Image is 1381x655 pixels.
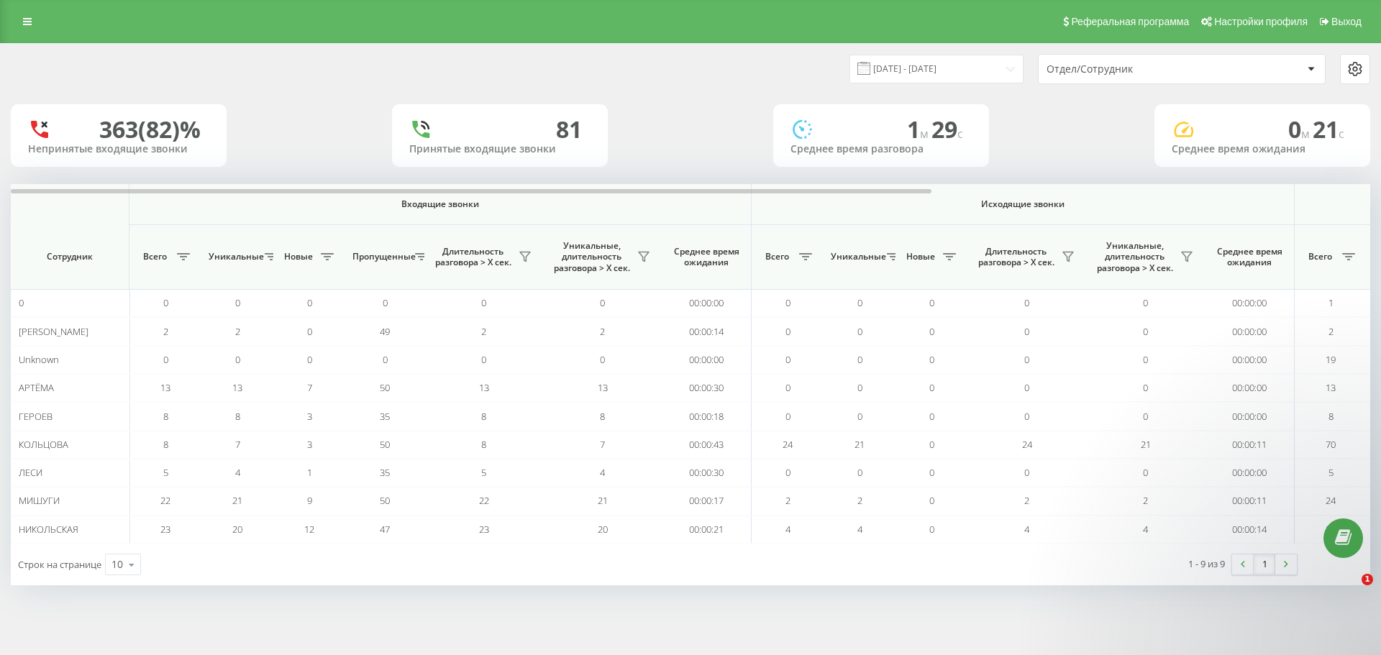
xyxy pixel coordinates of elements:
[831,251,883,262] span: Уникальные
[1205,374,1295,402] td: 00:00:00
[209,251,260,262] span: Уникальные
[1205,402,1295,430] td: 00:00:00
[783,438,793,451] span: 24
[785,325,790,338] span: 0
[18,558,101,571] span: Строк на странице
[598,494,608,507] span: 21
[1047,63,1218,75] div: Отдел/Сотрудник
[903,251,939,262] span: Новые
[352,251,411,262] span: Пропущенные
[19,523,78,536] span: НИКОЛЬСКАЯ
[929,494,934,507] span: 0
[307,466,312,479] span: 1
[929,381,934,394] span: 0
[307,325,312,338] span: 0
[28,143,209,155] div: Непринятые входящие звонки
[662,317,752,345] td: 00:00:14
[929,410,934,423] span: 0
[1143,381,1148,394] span: 0
[662,402,752,430] td: 00:00:18
[479,523,489,536] span: 23
[1326,353,1336,366] span: 19
[235,353,240,366] span: 0
[23,251,117,262] span: Сотрудник
[1205,289,1295,317] td: 00:00:00
[600,325,605,338] span: 2
[785,523,790,536] span: 4
[1143,353,1148,366] span: 0
[929,353,934,366] span: 0
[1326,438,1336,451] span: 70
[19,466,42,479] span: ЛЕСИ
[160,494,170,507] span: 22
[19,325,88,338] span: [PERSON_NAME]
[907,114,931,145] span: 1
[1328,296,1334,309] span: 1
[662,487,752,515] td: 00:00:17
[235,325,240,338] span: 2
[1188,556,1225,571] div: 1 - 9 из 9
[281,251,316,262] span: Новые
[19,353,59,366] span: Unknown
[1143,466,1148,479] span: 0
[1143,410,1148,423] span: 0
[785,466,790,479] span: 0
[383,296,388,309] span: 0
[307,410,312,423] span: 3
[929,438,934,451] span: 0
[99,116,201,143] div: 363 (82)%
[785,296,790,309] span: 0
[380,438,390,451] span: 50
[662,516,752,544] td: 00:00:21
[598,523,608,536] span: 20
[1326,494,1336,507] span: 24
[235,466,240,479] span: 4
[929,466,934,479] span: 0
[160,523,170,536] span: 23
[1288,114,1313,145] span: 0
[857,353,862,366] span: 0
[481,296,486,309] span: 0
[920,126,931,142] span: м
[785,198,1261,210] span: Исходящие звонки
[1143,523,1148,536] span: 4
[1328,410,1334,423] span: 8
[1024,325,1029,338] span: 0
[600,296,605,309] span: 0
[857,410,862,423] span: 0
[307,494,312,507] span: 9
[857,296,862,309] span: 0
[1143,325,1148,338] span: 0
[790,143,972,155] div: Среднее время разговора
[380,381,390,394] span: 50
[785,381,790,394] span: 0
[662,289,752,317] td: 00:00:00
[957,126,963,142] span: c
[929,296,934,309] span: 0
[163,410,168,423] span: 8
[1205,346,1295,374] td: 00:00:00
[1024,494,1029,507] span: 2
[163,353,168,366] span: 0
[854,438,865,451] span: 21
[1022,438,1032,451] span: 24
[600,438,605,451] span: 7
[19,296,24,309] span: 0
[673,246,740,268] span: Среднее время ожидания
[600,353,605,366] span: 0
[432,246,514,268] span: Длительность разговора > Х сек.
[931,114,963,145] span: 29
[1313,114,1344,145] span: 21
[759,251,795,262] span: Всего
[19,438,68,451] span: КОЛЬЦОВА
[785,410,790,423] span: 0
[1024,353,1029,366] span: 0
[383,353,388,366] span: 0
[1301,126,1313,142] span: м
[600,410,605,423] span: 8
[662,374,752,402] td: 00:00:30
[479,381,489,394] span: 13
[481,466,486,479] span: 5
[1331,16,1362,27] span: Выход
[1024,381,1029,394] span: 0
